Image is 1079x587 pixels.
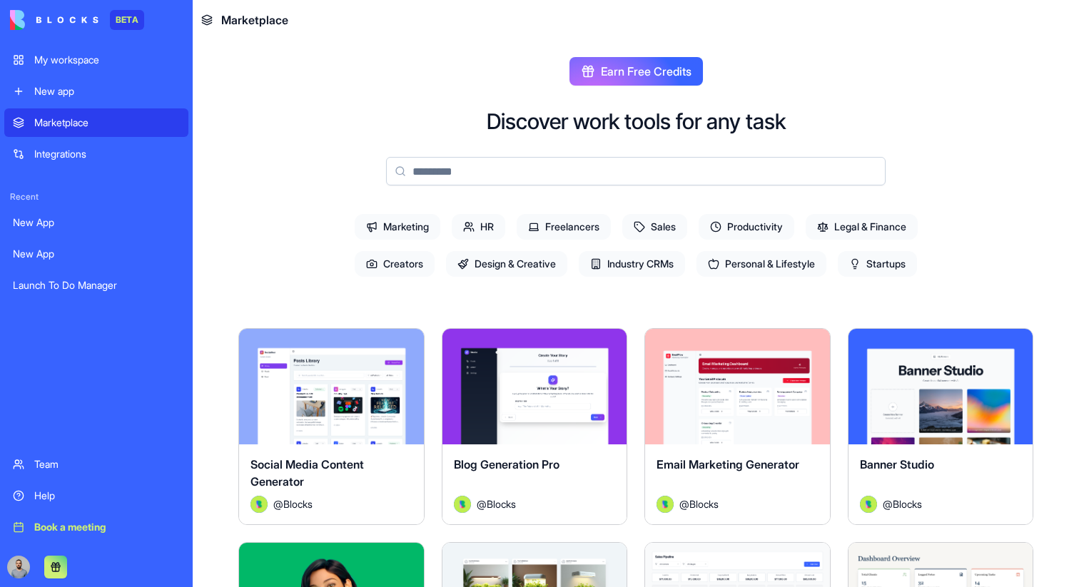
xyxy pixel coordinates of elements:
a: Banner StudioAvatar@Blocks [848,328,1034,525]
div: Marketplace [34,116,180,130]
a: Blog Generation ProAvatar@Blocks [442,328,628,525]
span: Marketplace [221,11,288,29]
a: New App [4,208,188,237]
div: My workspace [34,53,180,67]
span: Startups [838,251,917,277]
a: Email Marketing GeneratorAvatar@Blocks [644,328,831,525]
span: Design & Creative [446,251,567,277]
span: Blocks [689,496,719,511]
span: Blocks [893,496,922,511]
div: Email Marketing Generator [657,456,819,496]
span: HR [452,214,505,240]
a: Book a meeting [4,513,188,541]
span: Recent [4,191,188,203]
a: BETA [10,10,144,30]
div: Book a meeting [34,520,180,534]
button: Earn Free Credits [569,57,703,86]
img: image_123650291_bsq8ao.jpg [7,556,30,578]
div: Banner Studio [860,456,1022,496]
div: New App [13,247,180,261]
h2: Discover work tools for any task [487,108,786,134]
div: New app [34,84,180,98]
span: Blog Generation Pro [454,457,559,471]
span: Email Marketing Generator [657,457,799,471]
span: @ [679,496,689,511]
span: @ [883,496,893,511]
a: Social Media Content GeneratorAvatar@Blocks [238,328,425,525]
span: Legal & Finance [806,214,918,240]
div: Launch To Do Manager [13,278,180,292]
span: Creators [355,251,435,277]
span: Marketing [355,214,440,240]
a: Integrations [4,140,188,168]
span: Social Media Content Generator [250,457,364,489]
img: Avatar [657,496,674,513]
span: Blocks [283,496,313,511]
span: Blocks [487,496,516,511]
div: Team [34,457,180,471]
a: Help [4,481,188,510]
div: Help [34,489,180,503]
a: Launch To Do Manager [4,271,188,300]
a: My workspace [4,46,188,74]
img: Avatar [454,496,471,513]
span: Industry CRMs [579,251,685,277]
div: New App [13,215,180,230]
span: Sales [622,214,687,240]
img: logo [10,10,98,30]
span: Banner Studio [860,457,934,471]
a: Marketplace [4,108,188,137]
div: Social Media Content Generator [250,456,412,496]
div: Integrations [34,147,180,161]
a: New app [4,77,188,106]
a: Team [4,450,188,479]
span: Freelancers [517,214,611,240]
span: @ [477,496,487,511]
img: Avatar [250,496,268,513]
div: Blog Generation Pro [454,456,616,496]
span: Earn Free Credits [601,63,692,80]
span: Productivity [699,214,794,240]
div: BETA [110,10,144,30]
span: Personal & Lifestyle [696,251,826,277]
span: @ [273,496,283,511]
a: New App [4,240,188,268]
img: Avatar [860,496,877,513]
